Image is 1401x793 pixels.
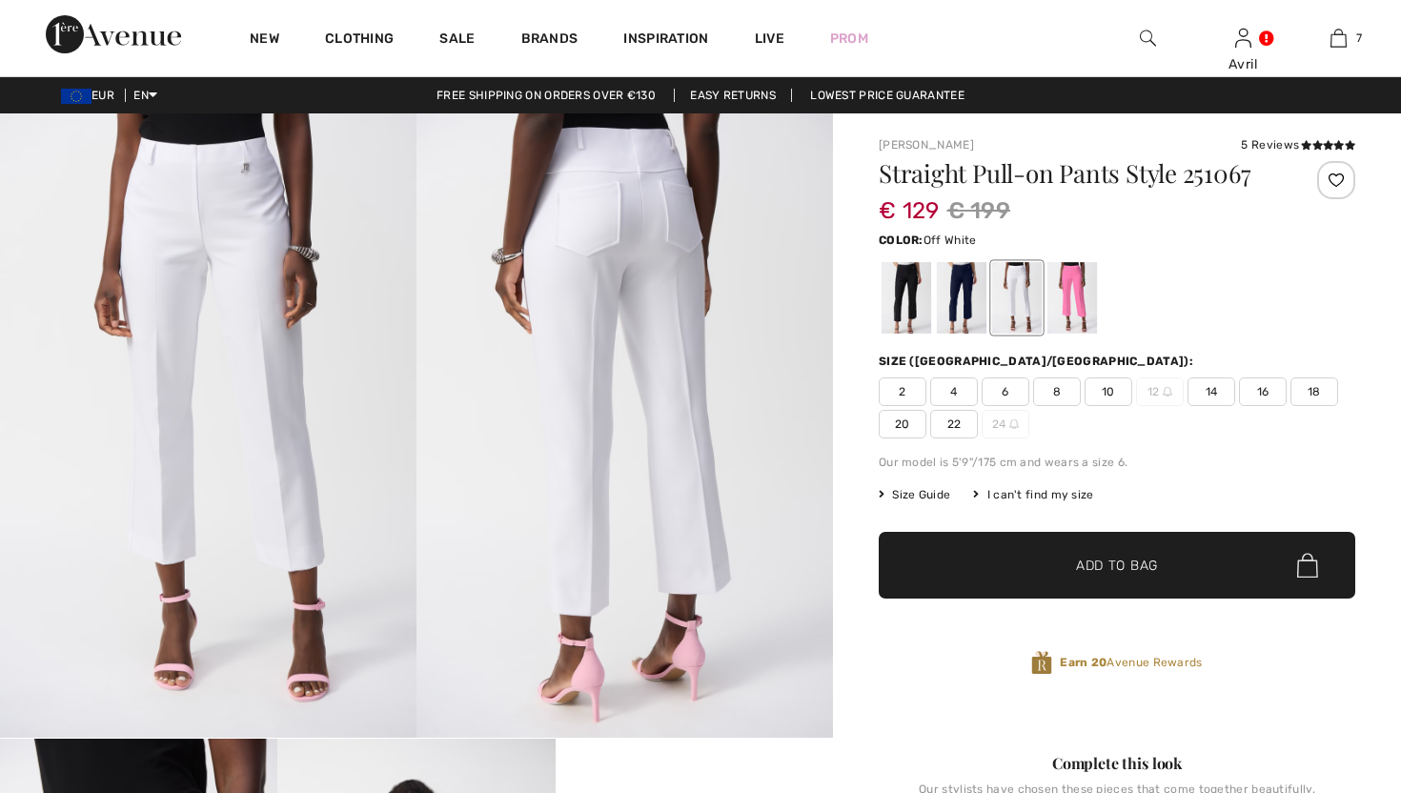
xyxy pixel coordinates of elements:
img: 1ère Avenue [46,15,181,53]
span: 18 [1290,377,1338,406]
span: 4 [930,377,978,406]
div: Avril [1196,54,1289,74]
span: Add to Bag [1076,556,1158,576]
a: Sale [439,30,475,51]
span: 22 [930,410,978,438]
a: Prom [830,29,868,49]
span: € 129 [879,178,940,224]
a: [PERSON_NAME] [879,138,974,152]
img: My Info [1235,27,1251,50]
span: Color: [879,234,924,247]
a: Easy Returns [674,89,792,102]
strong: Earn 20 [1060,656,1107,669]
span: Off White [924,234,977,247]
span: Avenue Rewards [1060,654,1202,671]
div: Size ([GEOGRAPHIC_DATA]/[GEOGRAPHIC_DATA]): [879,353,1197,370]
div: Midnight Blue [937,262,986,334]
span: Size Guide [879,486,950,503]
a: Clothing [325,30,394,51]
span: € 199 [947,193,1011,228]
span: Inspiration [623,30,708,51]
img: Euro [61,89,91,104]
span: 6 [982,377,1029,406]
a: Free shipping on orders over €130 [421,89,671,102]
img: search the website [1140,27,1156,50]
span: 7 [1356,30,1362,47]
a: Sign In [1235,29,1251,47]
span: EN [133,89,157,102]
a: Lowest Price Guarantee [795,89,980,102]
img: ring-m.svg [1009,419,1019,429]
img: Avenue Rewards [1031,650,1052,676]
span: 16 [1239,377,1287,406]
img: Bag.svg [1297,553,1318,578]
button: Add to Bag [879,532,1355,599]
span: 24 [982,410,1029,438]
span: 10 [1085,377,1132,406]
span: 8 [1033,377,1081,406]
a: New [250,30,279,51]
a: Live [755,29,784,49]
div: Our model is 5'9"/175 cm and wears a size 6. [879,454,1355,471]
span: 12 [1136,377,1184,406]
div: 5 Reviews [1241,136,1355,153]
span: 20 [879,410,926,438]
div: Black [882,262,931,334]
span: EUR [61,89,122,102]
a: Brands [521,30,579,51]
div: Bubble gum [1047,262,1097,334]
img: My Bag [1330,27,1347,50]
div: Complete this look [879,752,1355,775]
img: Straight Pull-On Pants Style 251067. 2 [416,113,833,738]
span: 2 [879,377,926,406]
div: I can't find my size [973,486,1093,503]
div: Off White [992,262,1042,334]
img: ring-m.svg [1163,387,1172,396]
span: 14 [1188,377,1235,406]
a: 7 [1291,27,1385,50]
h1: Straight Pull-on Pants Style 251067 [879,161,1276,186]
